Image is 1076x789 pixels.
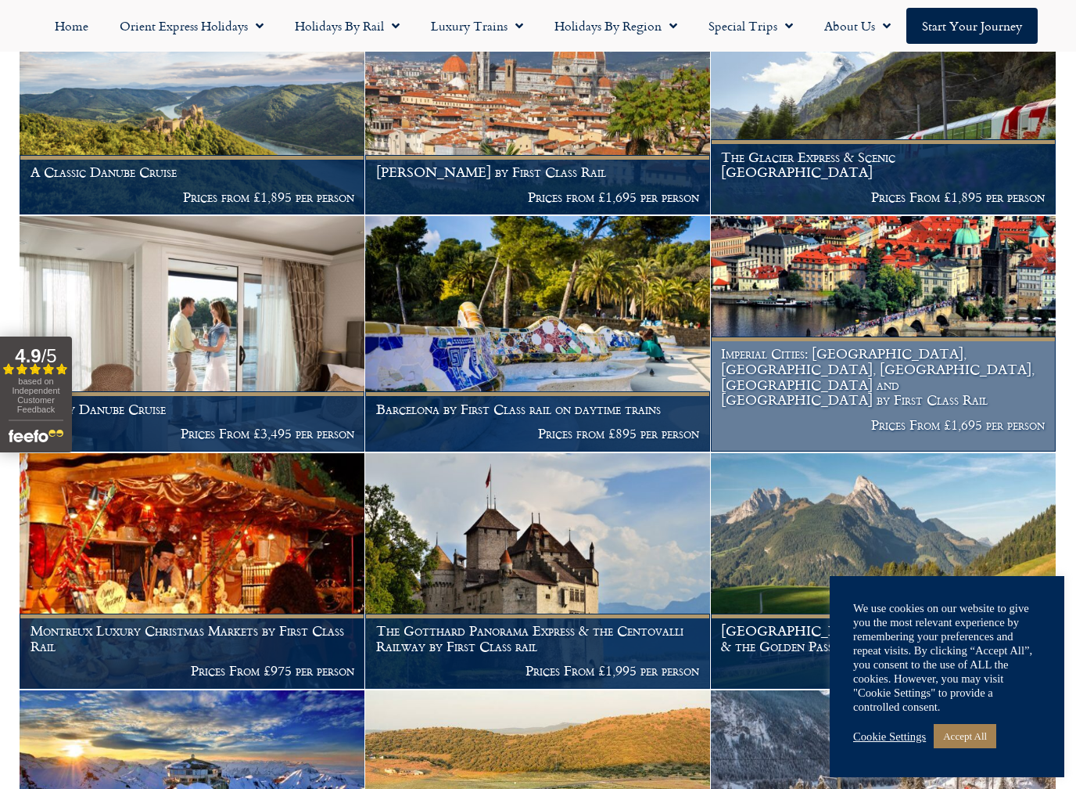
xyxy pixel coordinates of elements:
p: Prices From £975 per person [30,663,354,679]
h1: A Classic Danube Cruise [30,164,354,180]
a: Barcelona by First Class rail on daytime trains Prices from £895 per person [365,216,711,452]
p: Prices from £1,695 per person [376,189,700,205]
p: Prices From £3,495 per person [30,426,354,441]
a: Holidays by Rail [279,8,415,44]
div: We use cookies on our website to give you the most relevant experience by remembering your prefer... [853,601,1041,714]
a: Cookie Settings [853,730,926,744]
p: Prices from £1,895 per person [30,189,354,205]
h1: Imperial Cities: [GEOGRAPHIC_DATA], [GEOGRAPHIC_DATA], [GEOGRAPHIC_DATA], [GEOGRAPHIC_DATA] and [... [721,346,1045,408]
p: Prices from £895 per person [376,426,700,441]
p: Prices From £1,895 per person [721,189,1045,205]
h1: The Glacier Express & Scenic [GEOGRAPHIC_DATA] [721,150,1045,180]
a: Accept All [934,724,996,748]
a: Start your Journey [906,8,1038,44]
a: Imperial Cities: [GEOGRAPHIC_DATA], [GEOGRAPHIC_DATA], [GEOGRAPHIC_DATA], [GEOGRAPHIC_DATA] and [... [711,216,1056,452]
a: Home [39,8,104,44]
a: The Gotthard Panorama Express & the Centovalli Railway by First Class rail Prices From £1,995 per... [365,453,711,690]
h1: Montreux Luxury Christmas Markets by First Class Rail [30,623,354,654]
a: Holidays by Region [539,8,693,44]
a: Special Trips [693,8,809,44]
p: Prices From £1,495 per person [721,663,1045,679]
h1: Barcelona by First Class rail on daytime trains [376,402,700,417]
a: About Us [809,8,906,44]
nav: Menu [8,8,1068,44]
p: Prices From £1,995 per person [376,663,700,679]
h1: [PERSON_NAME] by First Class Rail [376,164,700,180]
a: Luxury Danube Cruise Prices From £3,495 per person [20,216,365,452]
img: Chateau de Chillon Montreux [365,453,710,689]
h1: The Gotthard Panorama Express & the Centovalli Railway by First Class rail [376,623,700,654]
h1: [GEOGRAPHIC_DATA], [GEOGRAPHIC_DATA] & the Golden Pass by First Class rail [721,623,1045,654]
a: Orient Express Holidays [104,8,279,44]
a: [GEOGRAPHIC_DATA], [GEOGRAPHIC_DATA] & the Golden Pass by First Class rail Prices From £1,495 per... [711,453,1056,690]
p: Prices From £1,695 per person [721,417,1045,433]
a: Luxury Trains [415,8,539,44]
h1: Luxury Danube Cruise [30,402,354,417]
a: Montreux Luxury Christmas Markets by First Class Rail Prices From £975 per person [20,453,365,690]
